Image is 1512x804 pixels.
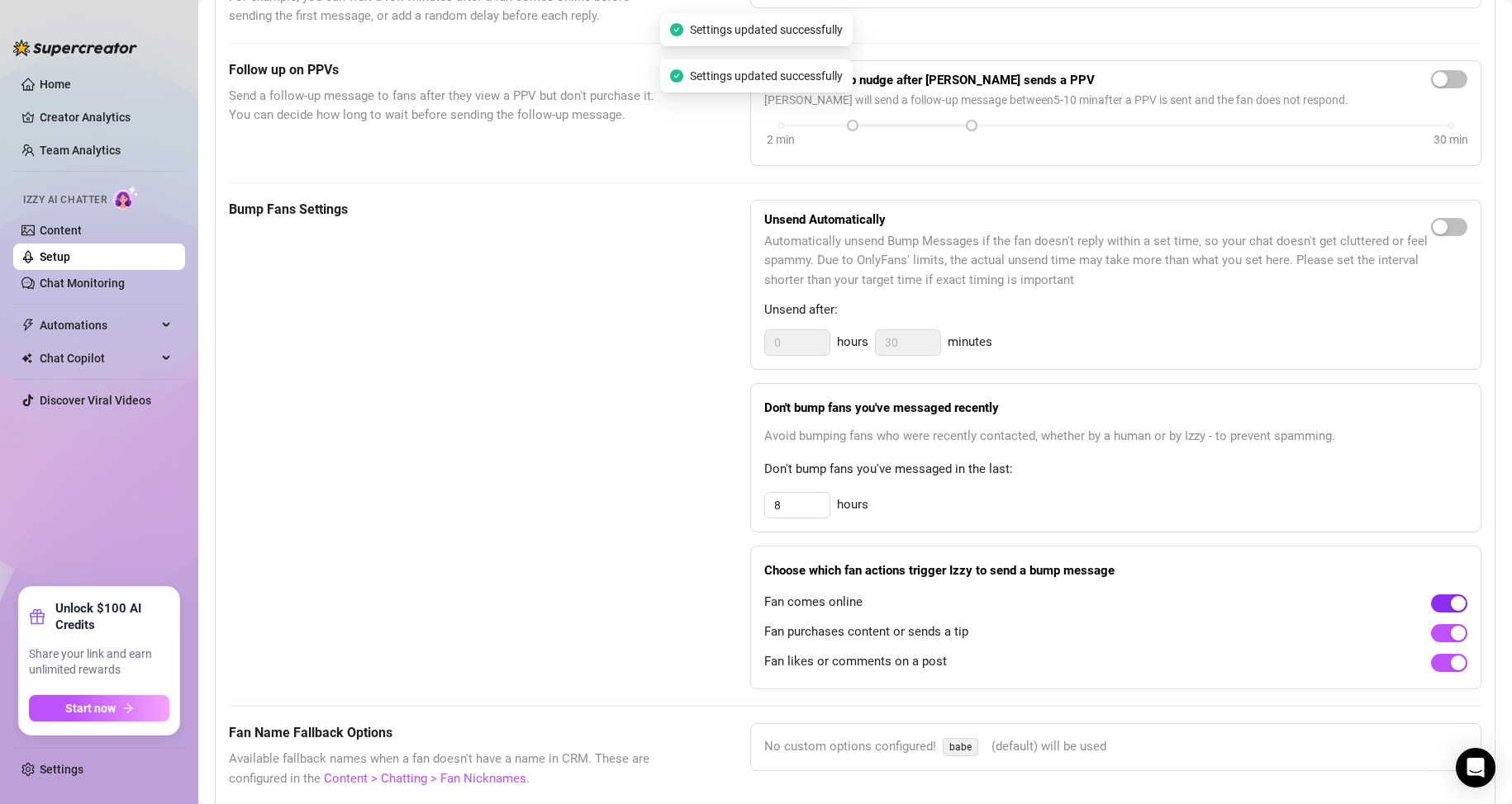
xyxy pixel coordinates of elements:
[764,427,1467,447] span: Avoid bumping fans who were recently contacted, whether by a human or by Izzy - to prevent spamming.
[690,21,843,39] span: Settings updated successfully
[670,69,683,83] span: check-circle
[40,277,125,290] a: Chat Monitoring
[113,186,139,210] img: AI Chatter
[229,200,668,220] h5: Bump Fans Settings
[764,652,947,672] span: Fan likes or comments on a post
[40,763,83,776] a: Settings
[764,460,1467,480] span: Don't bump fans you've messaged in the last:
[21,352,32,364] img: Chat Copilot
[13,40,137,56] img: logo-BBDzfeDw.svg
[40,394,151,407] a: Discover Viral Videos
[29,608,45,625] span: gift
[764,212,886,227] strong: Unsend Automatically
[690,67,843,85] span: Settings updated successfully
[40,345,157,371] span: Chat Copilot
[229,723,668,743] h5: Fan Name Fallback Options
[1456,748,1495,787] div: Open Intercom Messenger
[764,737,936,757] span: No custom options configured!
[229,87,668,125] span: Send a follow-up message to fans after they view a PPV but don't purchase it. You can decide how ...
[229,750,668,788] span: Available fallback names when a fan doesn't have a name in CRM. These are configured in the .
[948,333,992,352] span: minutes
[40,144,121,157] a: Team Analytics
[40,250,70,263] a: Setup
[65,702,116,715] span: Start now
[40,104,172,130] a: Creator Analytics
[670,23,683,36] span: check-circle
[991,737,1106,757] span: (default) will be used
[764,300,1467,320] span: Unsend after:
[764,622,968,642] span: Fan purchases content or sends a tip
[40,312,157,338] span: Automations
[764,232,1431,291] span: Automatically unsend Bump Messages if the fan doesn't reply within a set time, so your chat doesn...
[229,60,668,80] h5: Follow up on PPVs
[764,593,863,612] span: Fan comes online
[837,495,868,515] span: hours
[29,646,169,679] span: Share your link and earn unlimited rewards
[764,563,1115,578] strong: Choose which fan actions trigger Izzy to send a bump message
[837,333,868,352] span: hours
[122,702,134,714] span: arrow-right
[40,224,82,237] a: Content
[23,192,107,208] span: Izzy AI Chatter
[764,73,1095,87] strong: Send a follow-up nudge after [PERSON_NAME] sends a PPV
[943,738,978,756] span: babe
[764,91,1467,109] span: [PERSON_NAME] will send a follow-up message between 5 - 10 min after a PPV is sent and the fan do...
[55,600,169,633] strong: Unlock $100 AI Credits
[767,130,795,149] div: 2 min
[764,400,999,415] strong: Don't bump fans you've messaged recently
[29,695,169,721] button: Start nowarrow-right
[1434,130,1468,149] div: 30 min
[40,78,71,91] a: Home
[21,319,35,332] span: thunderbolt
[324,771,526,786] a: Content > Chatting > Fan Nicknames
